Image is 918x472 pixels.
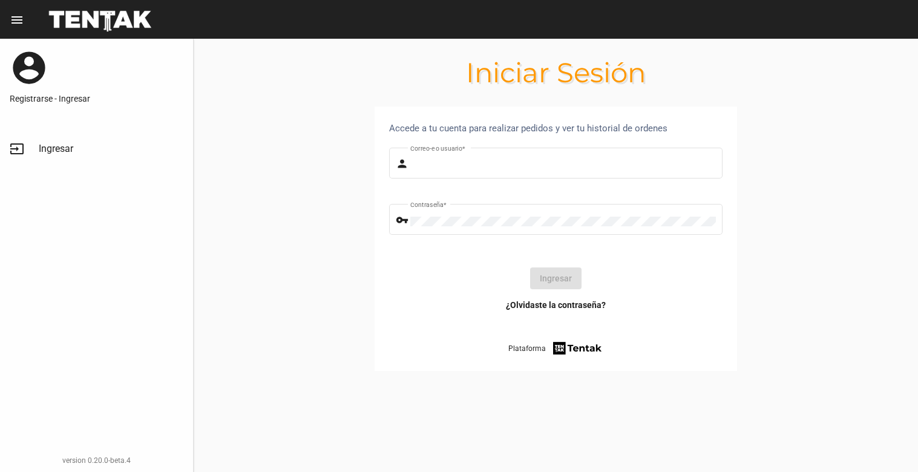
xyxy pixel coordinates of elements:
[396,157,410,171] mat-icon: person
[194,63,918,82] h1: Iniciar Sesión
[508,340,603,356] a: Plataforma
[10,142,24,156] mat-icon: input
[39,143,73,155] span: Ingresar
[551,340,603,356] img: tentak-firm.png
[10,93,183,105] a: Registrarse - Ingresar
[10,48,48,87] mat-icon: account_circle
[508,343,546,355] span: Plataforma
[10,454,183,467] div: version 0.20.0-beta.4
[506,299,606,311] a: ¿Olvidaste la contraseña?
[396,213,410,228] mat-icon: vpn_key
[10,13,24,27] mat-icon: menu
[389,121,723,136] div: Accede a tu cuenta para realizar pedidos y ver tu historial de ordenes
[530,267,582,289] button: Ingresar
